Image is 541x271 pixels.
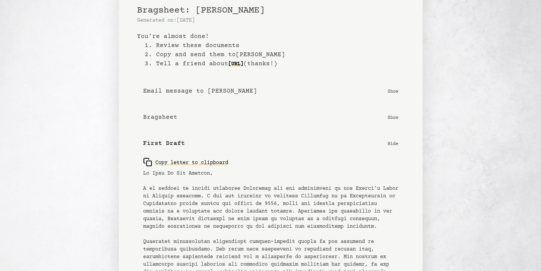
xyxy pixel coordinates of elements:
[145,41,404,50] li: 1. Review these documents
[388,140,398,147] p: Hide
[137,107,404,128] button: Bragsheet Show
[143,158,228,167] div: Copy letter to clipboard
[137,32,404,41] b: You’re almost done!
[137,133,404,154] button: First Draft Hide
[388,87,398,95] p: Show
[143,87,257,96] b: Email message to [PERSON_NAME]
[145,50,404,59] li: 2. Copy and send them to [PERSON_NAME]
[137,17,404,24] p: Generated on: [DATE]
[228,58,243,70] a: [URL]
[143,154,228,170] button: Copy letter to clipboard
[143,139,185,148] b: First Draft
[145,59,404,68] li: 3. Tell a friend about (thanks!)
[137,5,265,16] span: Bragsheet: [PERSON_NAME]
[143,113,177,122] b: Bragsheet
[137,80,404,102] button: Email message to [PERSON_NAME] Show
[388,113,398,121] p: Show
